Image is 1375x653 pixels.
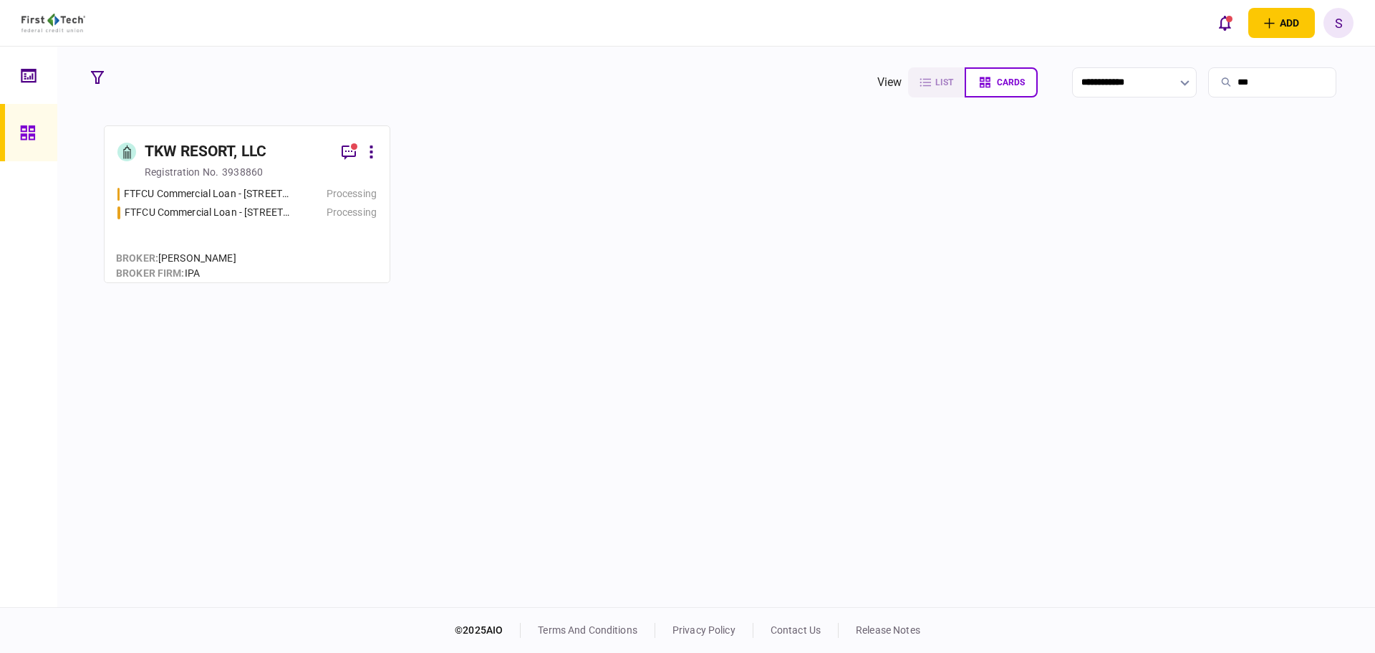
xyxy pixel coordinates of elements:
a: release notes [856,624,920,636]
div: [PERSON_NAME] [116,251,236,266]
div: © 2025 AIO [455,623,521,638]
button: list [908,67,965,97]
span: Broker : [116,252,158,264]
div: Processing [327,205,377,220]
div: IPA [116,266,236,281]
a: privacy policy [672,624,735,636]
div: 3938860 [222,165,263,179]
a: terms and conditions [538,624,637,636]
div: Processing [327,186,377,201]
button: open notifications list [1210,8,1240,38]
span: list [935,77,953,87]
span: cards [997,77,1025,87]
button: S [1323,8,1354,38]
img: client company logo [21,14,85,32]
div: TKW RESORT, LLC [145,140,266,163]
span: broker firm : [116,267,185,279]
a: contact us [771,624,821,636]
div: registration no. [145,165,218,179]
button: open adding identity options [1248,8,1315,38]
a: TKW RESORT, LLCregistration no.3938860FTFCU Commercial Loan - 1402 Boone StreetProcessingFTFCU Co... [104,125,390,283]
button: cards [965,67,1038,97]
div: FTFCU Commercial Loan - 1402 Boone Street [124,186,291,201]
div: FTFCU Commercial Loan - 2410 Charleston Highway [125,205,291,220]
div: view [877,74,902,91]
